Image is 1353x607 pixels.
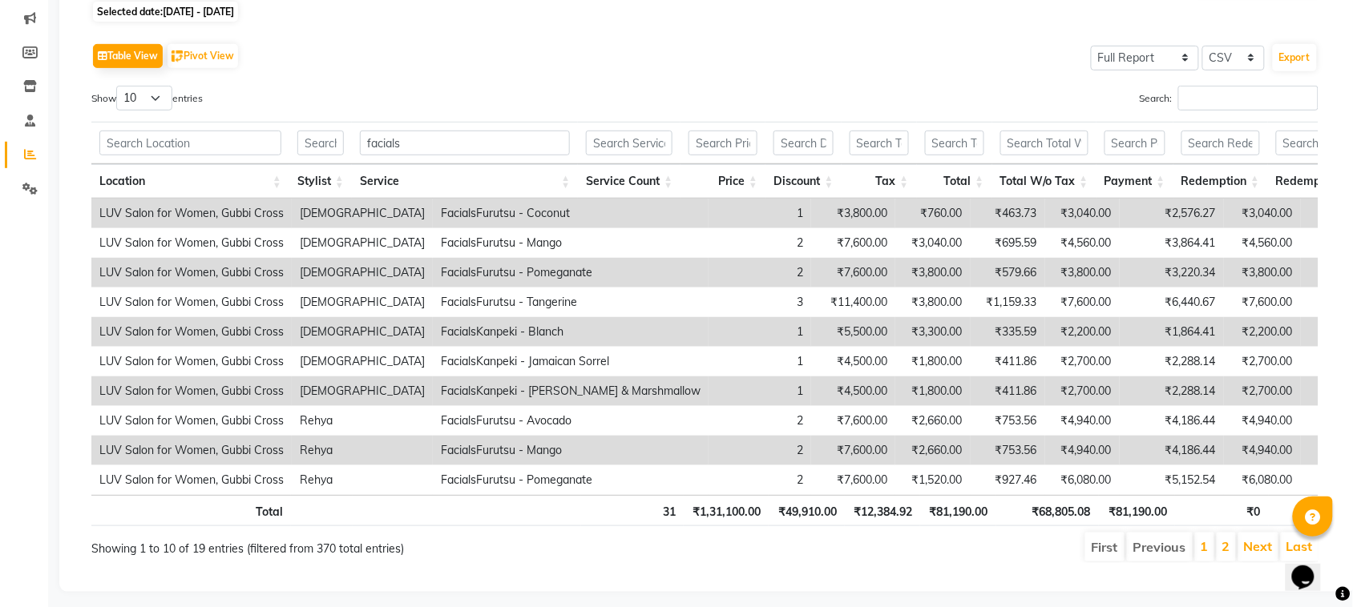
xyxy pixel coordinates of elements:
td: Rehya [292,465,433,495]
th: Service Count: activate to sort column ascending [578,164,681,199]
td: ₹1,864.41 [1120,317,1224,347]
td: 3 [709,287,811,317]
th: ₹1,31,100.00 [684,495,769,526]
td: LUV Salon for Women, Gubbi Cross [91,406,292,436]
td: LUV Salon for Women, Gubbi Cross [91,465,292,495]
td: LUV Salon for Women, Gubbi Cross [91,228,292,258]
input: Search: [1178,86,1319,111]
th: Total [91,495,291,526]
td: ₹3,040.00 [1224,199,1301,228]
td: ₹7,600.00 [811,228,895,258]
td: ₹3,040.00 [895,228,971,258]
td: ₹3,800.00 [1224,258,1301,287]
td: 1 [709,317,811,347]
td: ₹6,440.67 [1120,287,1224,317]
td: LUV Salon for Women, Gubbi Cross [91,347,292,376]
input: Search Payment [1105,131,1165,155]
td: ₹3,800.00 [1045,258,1120,287]
td: ₹5,500.00 [811,317,895,347]
td: [DEMOGRAPHIC_DATA] [292,317,433,347]
input: Search Redemption [1181,131,1260,155]
td: ₹4,186.44 [1120,406,1224,436]
td: FacialsFurutsu - Pomeganate [433,258,709,287]
td: ₹695.59 [971,228,1045,258]
td: LUV Salon for Women, Gubbi Cross [91,376,292,406]
td: [DEMOGRAPHIC_DATA] [292,228,433,258]
td: ₹7,600.00 [1045,287,1120,317]
td: ₹3,800.00 [895,287,971,317]
input: Search Price [689,131,757,155]
th: Tax: activate to sort column ascending [842,164,917,199]
td: ₹3,800.00 [811,199,895,228]
td: [DEMOGRAPHIC_DATA] [292,347,433,376]
td: ₹411.86 [971,347,1045,376]
td: FacialsFurutsu - Avocado [433,406,709,436]
td: ₹4,560.00 [1224,228,1301,258]
td: 2 [709,406,811,436]
td: ₹6,080.00 [1224,465,1301,495]
input: Search Service [360,131,570,155]
td: LUV Salon for Women, Gubbi Cross [91,317,292,347]
td: FacialsFurutsu - Pomeganate [433,465,709,495]
iframe: chat widget [1286,543,1337,591]
td: ₹760.00 [895,199,971,228]
label: Search: [1140,86,1319,111]
th: ₹49,910.00 [769,495,845,526]
th: Payment: activate to sort column ascending [1097,164,1173,199]
td: LUV Salon for Women, Gubbi Cross [91,436,292,465]
td: LUV Salon for Women, Gubbi Cross [91,287,292,317]
td: ₹4,500.00 [811,347,895,376]
td: ₹1,520.00 [895,465,971,495]
td: ₹753.56 [971,406,1045,436]
td: FacialsFurutsu - Mango [433,436,709,465]
th: ₹81,190.00 [920,495,996,526]
td: ₹7,600.00 [811,258,895,287]
td: FacialsKanpeki - Blanch [433,317,709,347]
td: ₹3,220.34 [1120,258,1224,287]
button: Export [1273,44,1317,71]
th: Stylist: activate to sort column ascending [289,164,352,199]
th: Redemption: activate to sort column ascending [1173,164,1268,199]
th: ₹12,384.92 [845,495,920,526]
td: ₹2,660.00 [895,436,971,465]
td: ₹4,940.00 [1224,436,1301,465]
td: ₹2,700.00 [1224,347,1301,376]
td: LUV Salon for Women, Gubbi Cross [91,199,292,228]
td: ₹1,800.00 [895,347,971,376]
td: ₹2,288.14 [1120,376,1224,406]
td: [DEMOGRAPHIC_DATA] [292,258,433,287]
td: FacialsKanpeki - Jamaican Sorrel [433,347,709,376]
td: [DEMOGRAPHIC_DATA] [292,199,433,228]
td: ₹463.73 [971,199,1045,228]
td: 2 [709,465,811,495]
td: ₹2,700.00 [1224,376,1301,406]
td: ₹7,600.00 [811,465,895,495]
th: ₹81,190.00 [1099,495,1175,526]
th: Location: activate to sort column ascending [91,164,289,199]
button: Pivot View [168,44,238,68]
td: Rehya [292,406,433,436]
th: ₹0 [1175,495,1269,526]
td: ₹3,864.41 [1120,228,1224,258]
td: ₹5,152.54 [1120,465,1224,495]
button: Table View [93,44,163,68]
td: ₹4,940.00 [1224,406,1301,436]
td: ₹7,600.00 [1224,287,1301,317]
span: [DATE] - [DATE] [163,6,234,18]
a: 2 [1222,538,1230,554]
td: FacialsFurutsu - Coconut [433,199,709,228]
a: 1 [1201,538,1209,554]
td: ₹11,400.00 [811,287,895,317]
td: FacialsKanpeki - [PERSON_NAME] & Marshmallow [433,376,709,406]
td: ₹3,040.00 [1045,199,1120,228]
a: Next [1244,538,1273,554]
th: Price: activate to sort column ascending [681,164,765,199]
select: Showentries [116,86,172,111]
td: ₹1,800.00 [895,376,971,406]
td: ₹2,576.27 [1120,199,1224,228]
td: ₹2,700.00 [1045,347,1120,376]
input: Search Stylist [297,131,344,155]
td: ₹4,500.00 [811,376,895,406]
td: FacialsFurutsu - Tangerine [433,287,709,317]
div: Showing 1 to 10 of 19 entries (filtered from 370 total entries) [91,531,588,557]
